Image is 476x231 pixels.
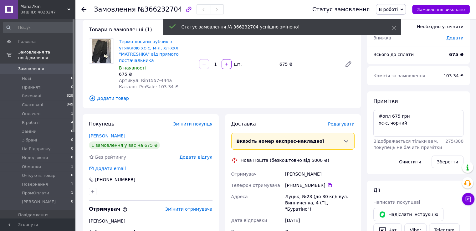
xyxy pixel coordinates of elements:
a: Термо лосини рубчик з утяжкою хс-с, м-л, хл-ххл "MATRESHKA" від прямого постачальника [119,39,179,63]
span: В роботі [22,120,39,126]
span: Без рейтингу [95,155,126,160]
span: 275 / 300 [445,139,463,144]
span: Всього до сплати [373,52,414,57]
span: Прийняті [22,85,41,90]
span: 0 [71,155,73,161]
div: Необхідно уточнити [413,20,467,33]
span: Замовлення виконано [417,7,465,12]
div: Ваш ID: 4023247 [20,9,75,15]
span: Артикул: Rin1557-444a [119,78,172,83]
span: Головна [18,39,36,44]
div: [PERSON_NAME] [284,168,356,180]
span: Отримувач [89,206,127,212]
span: 4 [71,120,73,126]
div: Повернутися назад [81,6,86,13]
div: Статус замовлення [312,6,370,13]
span: Редагувати [328,121,355,126]
div: Додати email [88,165,126,172]
div: [PERSON_NAME] [89,218,212,224]
div: [PHONE_NUMBER] [95,177,136,183]
button: Надіслати інструкцію [373,208,443,221]
span: Замовлення [94,6,136,13]
input: Пошук [3,22,74,33]
span: 0 [71,137,73,143]
span: Додати [446,35,463,40]
button: Чат з покупцем [462,193,474,205]
span: Оплачені [22,111,42,117]
img: Термо лосини рубчик з утяжкою хс-с, м-л, хл-ххл "MATRESHKA" від прямого постачальника [92,39,111,63]
span: 1 [71,190,73,196]
a: [PERSON_NAME] [89,133,125,138]
a: Редагувати [342,58,355,70]
div: Додати email [95,165,126,172]
span: На Відправку [22,146,50,152]
span: 0 [71,146,73,152]
span: №366232704 [138,6,182,13]
span: 0 [71,173,73,178]
div: [DATE] [284,215,356,226]
span: 849 [67,102,73,108]
span: 1 [71,182,73,187]
span: Знижка [373,35,391,40]
span: Нові [22,76,31,81]
div: [PHONE_NUMBER] [285,182,355,188]
span: Дата відправки [231,218,267,223]
span: Скасовані [22,102,43,108]
span: 0 [71,129,73,134]
span: Відображається тільки вам, покупець не бачить примітки [373,139,442,150]
span: Адреса [231,194,248,199]
span: ПромОплати [22,190,49,196]
button: Зберегти [432,156,463,168]
span: Замовлення та повідомлення [18,49,75,61]
span: 0 [71,199,73,205]
span: Змінити покупця [173,121,212,126]
div: 675 ₴ [119,71,194,77]
span: 0 [71,85,73,90]
textarea: #опл 675 грн хс-с, чорний [373,110,463,137]
span: Виконані [22,93,41,99]
span: Примітки [373,98,398,104]
span: Товари в замовленні (1) [89,27,152,33]
span: Вкажіть номер експрес-накладної [237,139,324,144]
span: Доставка [231,121,256,127]
span: Каталог ProSale: 103.34 ₴ [119,84,178,89]
button: Очистити [394,156,427,168]
div: шт. [232,61,242,67]
span: Отримувач [231,172,257,177]
span: Maria7km [20,4,67,9]
div: 675 ₴ [277,60,340,69]
span: Додати відгук [179,155,212,160]
span: 0 [71,76,73,81]
span: 1 [71,164,73,170]
span: Телефон отримувача [231,183,280,188]
span: Додати товар [89,95,355,102]
div: Нова Пошта (безкоштовно від 5000 ₴) [239,157,331,163]
div: 1 замовлення у вас на 675 ₴ [89,141,160,149]
button: Замовлення виконано [412,5,470,14]
span: 103.34 ₴ [443,73,463,78]
b: 675 ₴ [449,52,463,57]
span: Повідомлення [18,212,49,218]
span: Замовлення [18,66,44,72]
span: Написати покупцеві [373,200,420,205]
div: Луцьк, №23 (до 30 кг): вул. Винниченка, 4 (ТЦ "Буратіно") [284,191,356,215]
span: Дії [373,187,380,193]
span: Заміни [22,129,37,134]
span: Очікують товар [22,173,55,178]
span: Комісія за замовлення [373,73,425,78]
span: Змінити отримувача [165,207,212,212]
span: Покупець [89,121,115,127]
div: Статус замовлення № 366232704 успішно змінено! [182,24,376,30]
span: Обманки [22,164,41,170]
span: Зібрані [22,137,37,143]
span: В наявності [119,65,146,70]
span: 828 [67,93,73,99]
span: Недодзвони [22,155,48,161]
span: Повернення [22,182,48,187]
span: [PERSON_NAME] [22,199,56,205]
span: 1 [71,111,73,117]
span: В роботі [379,7,398,12]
